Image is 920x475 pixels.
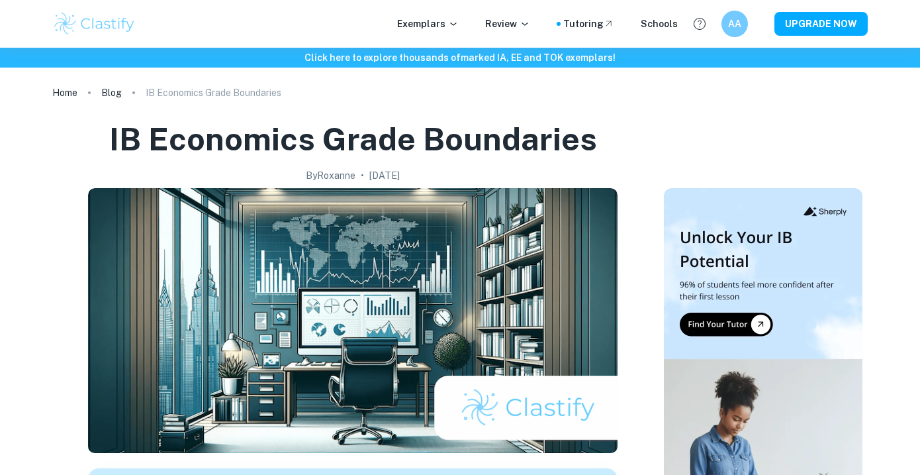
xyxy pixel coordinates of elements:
a: Schools [641,17,678,31]
h6: AA [727,17,743,31]
img: IB Economics Grade Boundaries cover image [88,188,618,453]
button: Help and Feedback [688,13,711,35]
a: Tutoring [563,17,614,31]
a: Blog [101,83,122,102]
h6: Click here to explore thousands of marked IA, EE and TOK exemplars ! [3,50,917,65]
p: Review [485,17,530,31]
h2: By Roxanne [306,168,355,183]
a: Home [52,83,77,102]
button: AA [721,11,748,37]
img: Clastify logo [52,11,136,37]
h2: [DATE] [369,168,400,183]
p: Exemplars [397,17,459,31]
p: • [361,168,364,183]
button: UPGRADE NOW [774,12,868,36]
p: IB Economics Grade Boundaries [146,85,281,100]
h1: IB Economics Grade Boundaries [109,118,597,160]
